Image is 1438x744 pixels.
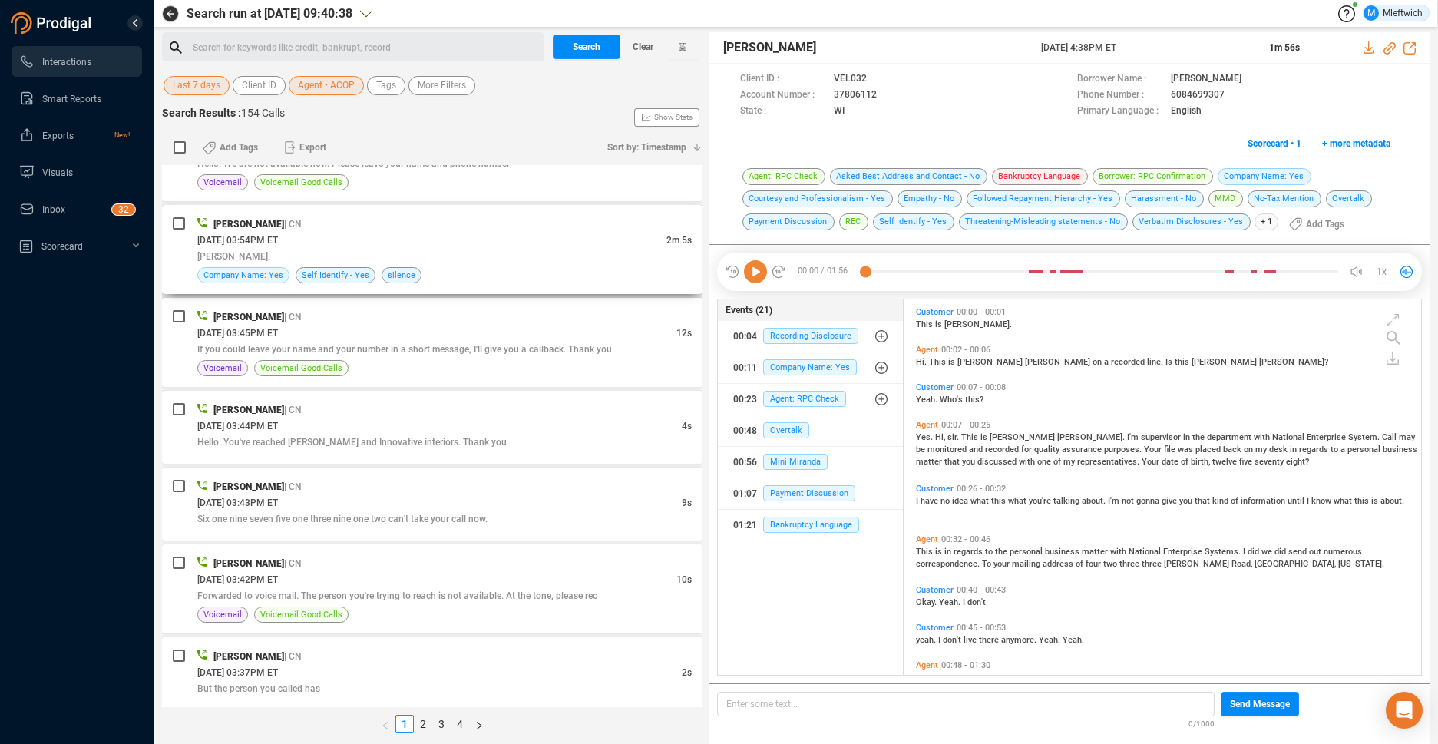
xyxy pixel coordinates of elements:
button: Sort by: Timestamp [598,135,702,160]
span: we [1261,547,1274,557]
span: [PERSON_NAME] [213,481,284,492]
span: in [1183,432,1192,442]
span: Voicemail Good Calls [260,361,342,375]
div: [PERSON_NAME]| CN[DATE] 03:43PM ET9sSix one nine seven five one three nine one two can't take you... [162,468,702,541]
span: was [1178,445,1195,455]
span: that [1130,673,1148,683]
img: prodigal-logo [11,12,95,34]
span: I [916,496,921,506]
span: [DATE] 03:42PM ET [197,574,278,585]
span: a [1104,357,1111,367]
span: Overtalk [763,422,809,438]
span: do [1307,673,1319,683]
span: placed [1195,445,1223,455]
span: three [957,673,979,683]
span: your [993,559,1012,569]
span: you [1052,673,1067,683]
span: I [938,635,943,645]
span: Call [1382,432,1399,442]
span: live [1081,673,1096,683]
span: purposes. [1104,445,1144,455]
span: not [1122,496,1136,506]
span: the [1192,432,1207,442]
span: System. [1348,432,1382,442]
span: on [1244,445,1255,455]
li: Inbox [12,193,142,224]
span: Add Tags [220,135,258,160]
span: this [991,496,1008,506]
button: 00:11Company Name: Yes [718,352,903,383]
span: Search [573,35,600,59]
span: gonna [1136,496,1162,506]
span: three [1119,559,1142,569]
span: Add Tags [1306,212,1344,236]
span: Scorecard • 1 [1248,131,1301,156]
span: I [1225,673,1230,683]
span: a [1340,445,1347,455]
li: Exports [12,120,142,150]
span: file [1164,445,1178,455]
span: assurance [1062,445,1104,455]
span: of [1181,457,1191,467]
span: 4s [682,421,692,432]
span: | CN [284,481,302,492]
span: address [1043,559,1076,569]
button: 00:23Agent: RPC Check [718,384,903,415]
button: 00:56Mini Miranda [718,447,903,478]
span: seventy [1255,457,1286,467]
button: 1x [1371,261,1393,283]
span: [DATE] 03:54PM ET [197,235,278,246]
span: Yeah. [916,395,940,405]
span: of [1053,457,1063,467]
span: matter [916,457,944,467]
span: National [1129,547,1163,557]
span: Road, [1231,559,1255,569]
span: updated. [1252,673,1288,683]
span: one [1003,673,1020,683]
span: If you could leave your name and your number in a short message, I'll give you a callback. Thank you [197,344,612,355]
span: discussed [977,457,1019,467]
span: business [1383,445,1417,455]
div: Mleftwich [1364,5,1423,21]
span: birth, [1191,457,1212,467]
span: Client ID [242,76,276,95]
span: send [1288,547,1309,557]
div: 00:48 [733,418,757,443]
span: information [1241,496,1288,506]
span: with [1019,457,1037,467]
div: 00:04 [733,324,757,349]
span: Hi. [916,357,929,367]
span: live [964,635,979,645]
span: in [944,547,954,557]
button: 00:04Recording Disclosure [718,321,903,352]
span: idea [952,496,970,506]
span: Okay. [1182,673,1205,683]
span: about. [1082,496,1108,506]
button: Send Message [1221,692,1299,716]
span: 2m 5s [666,235,692,246]
span: desk [1269,445,1290,455]
span: date [1162,457,1181,467]
span: the [995,547,1010,557]
span: that [944,457,962,467]
span: Okay. [916,597,939,607]
span: sir. [947,432,961,442]
span: Is [1121,673,1130,683]
div: 00:11 [733,355,757,380]
span: 10s [676,574,692,585]
span: three [1142,559,1164,569]
span: kind [1212,496,1231,506]
span: be [916,445,927,455]
span: regards [1299,445,1331,455]
div: [PERSON_NAME]| CN[DATE] 03:44PM ET4sHello. You've reached [PERSON_NAME] and Innovative interiors.... [162,391,702,464]
span: M [1367,5,1375,21]
span: with [1110,547,1129,557]
span: and [969,445,985,455]
span: [DATE] 03:45PM ET [197,328,278,339]
span: let [1350,673,1362,683]
span: [PERSON_NAME]. [944,319,1012,329]
button: 01:07Payment Discussion [718,478,903,509]
button: Export [275,135,336,160]
span: [PERSON_NAME]. [197,251,270,262]
span: department [1207,432,1254,442]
